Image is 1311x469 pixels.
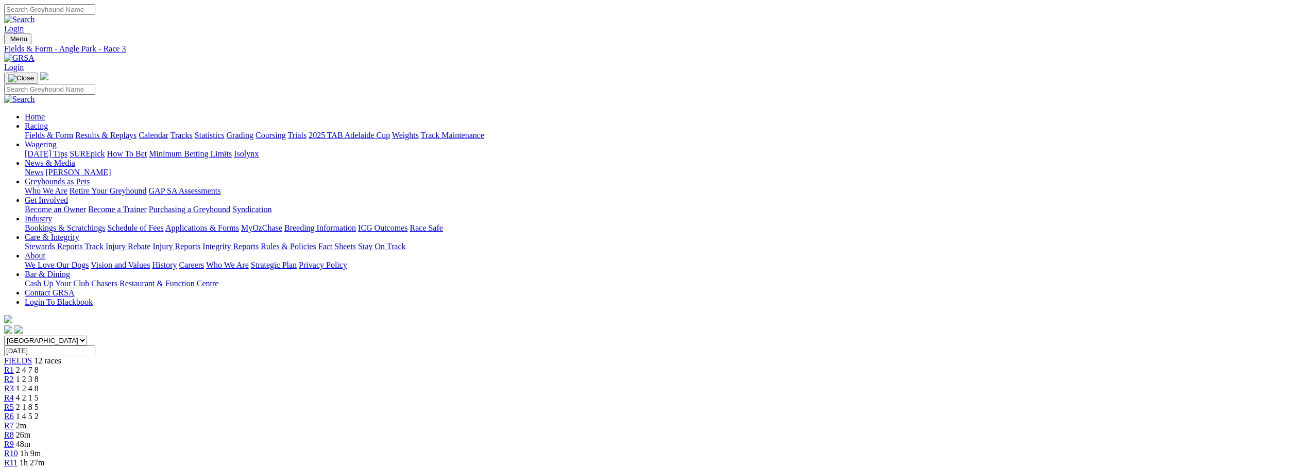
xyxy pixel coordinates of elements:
[4,458,18,467] a: R11
[4,412,14,421] a: R6
[149,205,230,214] a: Purchasing a Greyhound
[421,131,484,140] a: Track Maintenance
[149,149,232,158] a: Minimum Betting Limits
[45,168,111,177] a: [PERSON_NAME]
[358,223,407,232] a: ICG Outcomes
[25,233,79,241] a: Care & Integrity
[4,384,14,393] a: R3
[4,403,14,411] a: R5
[25,242,82,251] a: Stewards Reports
[25,196,68,204] a: Get Involved
[152,260,177,269] a: History
[4,440,14,448] span: R9
[16,421,26,430] span: 2m
[25,186,1307,196] div: Greyhounds as Pets
[25,149,1307,159] div: Wagering
[25,205,86,214] a: Become an Owner
[179,260,204,269] a: Careers
[25,223,105,232] a: Bookings & Scratchings
[4,315,12,323] img: logo-grsa-white.png
[4,63,24,72] a: Login
[227,131,253,140] a: Grading
[318,242,356,251] a: Fact Sheets
[16,375,39,384] span: 1 2 3 8
[287,131,307,140] a: Trials
[4,449,18,458] span: R10
[25,298,93,306] a: Login To Blackbook
[195,131,225,140] a: Statistics
[25,288,74,297] a: Contact GRSA
[206,260,249,269] a: Who We Are
[4,84,95,95] input: Search
[25,251,45,260] a: About
[25,131,73,140] a: Fields & Form
[91,260,150,269] a: Vision and Values
[25,205,1307,214] div: Get Involved
[4,393,14,402] a: R4
[234,149,259,158] a: Isolynx
[149,186,221,195] a: GAP SA Assessments
[25,140,57,149] a: Wagering
[25,270,70,279] a: Bar & Dining
[139,131,168,140] a: Calendar
[25,159,75,167] a: News & Media
[107,149,147,158] a: How To Bet
[4,375,14,384] a: R2
[171,131,193,140] a: Tracks
[4,15,35,24] img: Search
[8,74,34,82] img: Close
[392,131,419,140] a: Weights
[25,186,67,195] a: Who We Are
[84,242,150,251] a: Track Injury Rebate
[4,73,38,84] button: Toggle navigation
[16,430,30,439] span: 26m
[25,168,1307,177] div: News & Media
[202,242,259,251] a: Integrity Reports
[232,205,271,214] a: Syndication
[75,131,137,140] a: Results & Replays
[25,131,1307,140] div: Racing
[299,260,347,269] a: Privacy Policy
[16,384,39,393] span: 1 2 4 8
[4,33,31,44] button: Toggle navigation
[25,260,1307,270] div: About
[4,356,32,365] a: FIELDS
[4,421,14,430] a: R7
[16,403,39,411] span: 2 1 8 5
[10,35,27,43] span: Menu
[4,430,14,439] a: R8
[4,44,1307,54] a: Fields & Form - Angle Park - Race 3
[4,345,95,356] input: Select date
[20,458,44,467] span: 1h 27m
[25,112,45,121] a: Home
[4,24,24,33] a: Login
[16,412,39,421] span: 1 4 5 2
[25,149,67,158] a: [DATE] Tips
[4,54,35,63] img: GRSA
[34,356,61,365] span: 12 races
[165,223,239,232] a: Applications & Forms
[4,95,35,104] img: Search
[25,214,52,223] a: Industry
[309,131,390,140] a: 2025 TAB Adelaide Cup
[25,168,43,177] a: News
[410,223,442,232] a: Race Safe
[261,242,316,251] a: Rules & Policies
[14,325,23,334] img: twitter.svg
[284,223,356,232] a: Breeding Information
[25,242,1307,251] div: Care & Integrity
[251,260,297,269] a: Strategic Plan
[25,177,90,186] a: Greyhounds as Pets
[25,279,1307,288] div: Bar & Dining
[16,440,30,448] span: 48m
[25,223,1307,233] div: Industry
[4,366,14,374] a: R1
[70,149,105,158] a: SUREpick
[70,186,147,195] a: Retire Your Greyhound
[40,72,48,80] img: logo-grsa-white.png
